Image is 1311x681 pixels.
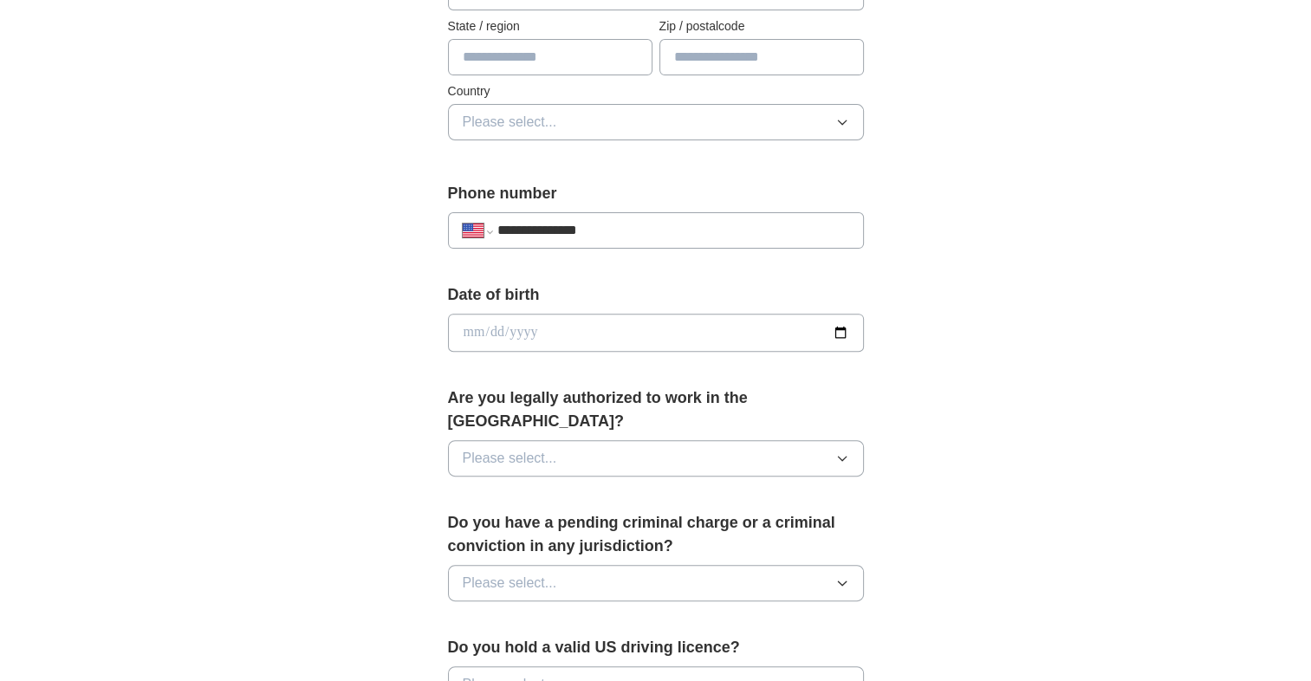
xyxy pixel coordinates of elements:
[448,440,864,477] button: Please select...
[448,511,864,558] label: Do you have a pending criminal charge or a criminal conviction in any jurisdiction?
[448,386,864,433] label: Are you legally authorized to work in the [GEOGRAPHIC_DATA]?
[448,283,864,307] label: Date of birth
[448,82,864,101] label: Country
[463,573,557,593] span: Please select...
[659,17,864,36] label: Zip / postalcode
[448,565,864,601] button: Please select...
[448,17,652,36] label: State / region
[463,448,557,469] span: Please select...
[463,112,557,133] span: Please select...
[448,636,864,659] label: Do you hold a valid US driving licence?
[448,104,864,140] button: Please select...
[448,182,864,205] label: Phone number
